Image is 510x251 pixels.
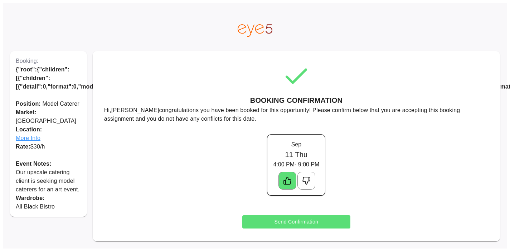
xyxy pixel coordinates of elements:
button: Send Confirmation [242,215,351,229]
p: $ 30 /h [16,142,81,151]
span: Market: [16,109,37,115]
span: More Info [16,134,81,142]
span: Rate: [16,144,30,150]
p: Booking: [16,57,81,65]
span: Position: [16,101,41,107]
p: Model Caterer [16,100,81,108]
p: Wardrobe: [16,194,81,202]
p: Hi, [PERSON_NAME] congratulations you have been booked for this opportunity! Please confirm below... [104,106,489,123]
p: {"root":{"children":[{"children":[{"detail":0,"format":0,"mode":"normal","style":"","text":"Sothe... [16,65,81,91]
span: Location: [16,125,81,134]
p: All Black Bistro [16,202,81,211]
p: Sep [273,140,319,149]
p: [GEOGRAPHIC_DATA] [16,108,81,125]
p: Our upscale catering client is seeking model caterers for an art event. [16,168,81,194]
img: eye5 [238,24,272,37]
h6: 11 Thu [273,149,319,160]
h6: BOOKING CONFIRMATION [250,95,343,106]
p: Event Notes: [16,160,81,168]
p: 4:00 PM - 9:00 PM [273,160,319,169]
